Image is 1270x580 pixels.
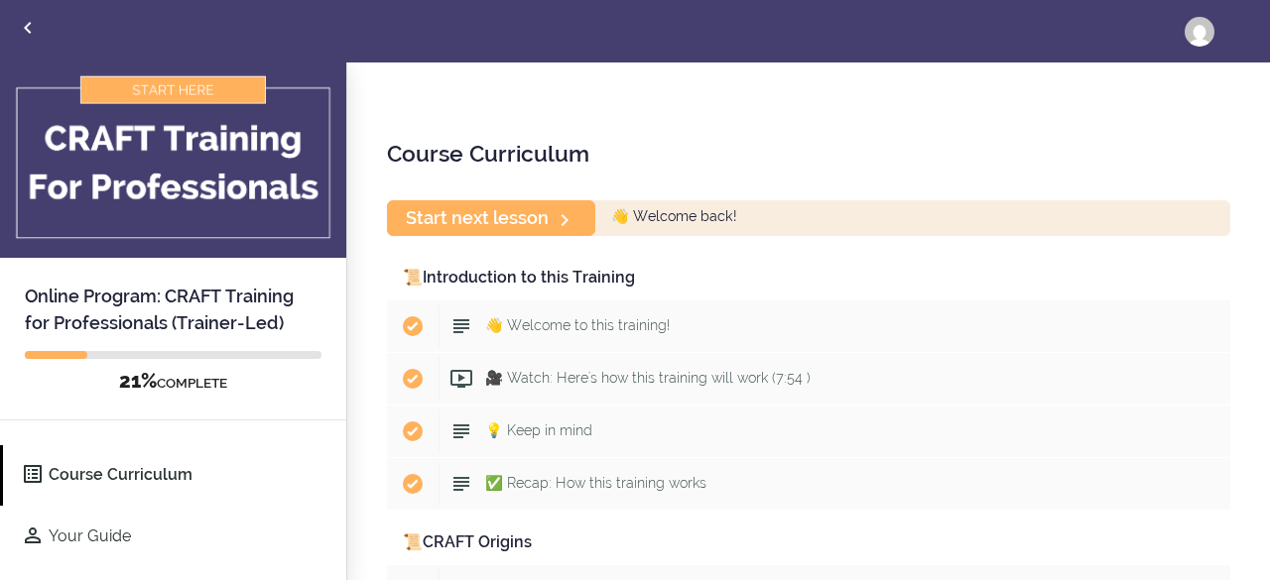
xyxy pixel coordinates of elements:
[485,475,706,491] span: ✅ Recap: How this training works
[119,369,157,393] span: 21%
[387,137,1230,171] h2: Course Curriculum
[25,369,321,395] div: COMPLETE
[611,209,736,225] span: 👋 Welcome back!
[387,458,439,510] span: Completed item
[485,422,592,438] span: 💡 Keep in mind
[1,1,55,59] a: Back to courses
[387,300,1230,352] a: Completed item 👋 Welcome to this training!
[387,200,595,235] a: Start next lesson
[485,370,811,386] span: 🎥 Watch: Here's how this training will work (7:54 )
[387,521,1230,565] div: 📜CRAFT Origins
[3,507,346,567] a: Your Guide
[1185,17,1214,47] img: jessica.goode@gmail.com
[3,445,346,506] a: Course Curriculum
[387,300,439,352] span: Completed item
[387,353,439,405] span: Completed item
[387,458,1230,510] a: Completed item ✅ Recap: How this training works
[387,406,1230,457] a: Completed item 💡 Keep in mind
[387,353,1230,405] a: Completed item 🎥 Watch: Here's how this training will work (7:54 )
[16,16,40,40] svg: Back to courses
[387,406,439,457] span: Completed item
[485,317,670,333] span: 👋 Welcome to this training!
[387,256,1230,300] div: 📜Introduction to this Training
